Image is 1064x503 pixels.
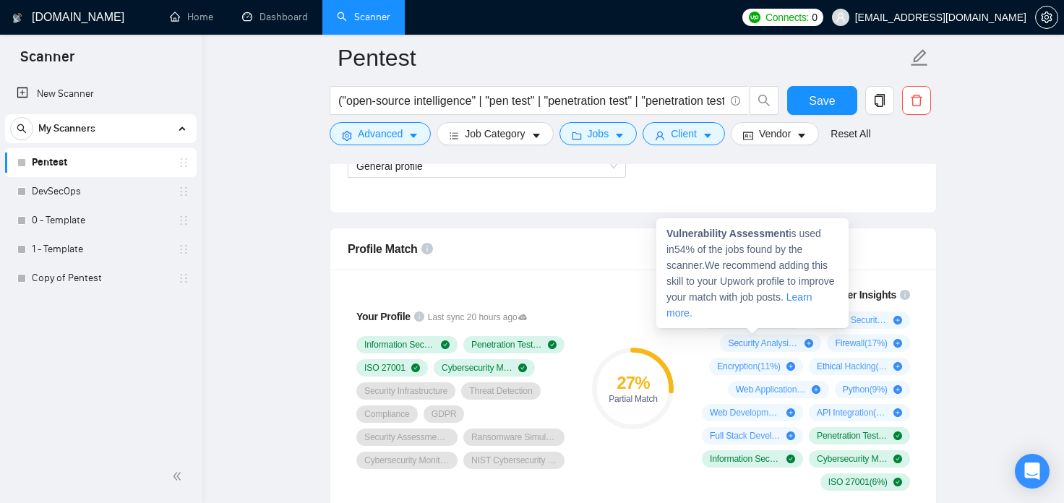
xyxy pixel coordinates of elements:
[32,148,169,177] a: Pentest
[710,407,781,418] span: Web Development ( 9 %)
[469,385,532,397] span: Threat Detection
[338,92,724,110] input: Search Freelance Jobs...
[471,339,542,351] span: Penetration Testing
[750,94,778,107] span: search
[817,453,888,465] span: Cybersecurity Management ( 6 %)
[592,374,674,392] div: 27 %
[421,243,433,254] span: info-circle
[910,48,929,67] span: edit
[38,114,95,143] span: My Scanners
[471,431,557,443] span: Ransomware Simulation Assessment
[5,114,197,293] li: My Scanners
[710,453,781,465] span: Information Security ( 60 %)
[805,339,813,348] span: plus-circle
[749,12,760,23] img: upwork-logo.png
[364,455,450,466] span: Cybersecurity Monitoring
[643,122,725,145] button: userClientcaret-down
[893,385,902,394] span: plus-circle
[441,340,450,349] span: check-circle
[893,478,902,486] span: check-circle
[786,408,795,417] span: plus-circle
[442,362,512,374] span: Cybersecurity Management
[9,46,86,77] span: Scanner
[172,469,186,483] span: double-left
[750,86,778,115] button: search
[364,408,410,420] span: Compliance
[835,338,887,349] span: Firewall ( 17 %)
[358,126,403,142] span: Advanced
[759,126,791,142] span: Vendor
[592,395,674,403] div: Partial Match
[1015,454,1050,489] div: Open Intercom Messenger
[836,12,846,22] span: user
[893,455,902,463] span: check-circle
[843,384,888,395] span: Python ( 9 %)
[411,364,420,372] span: check-circle
[893,431,902,440] span: check-circle
[242,11,308,23] a: dashboardDashboard
[437,122,553,145] button: barsJob Categorycaret-down
[893,316,902,324] span: plus-circle
[330,122,431,145] button: settingAdvancedcaret-down
[731,122,819,145] button: idcardVendorcaret-down
[666,228,835,319] span: is used in 54 % of the jobs found by the scanner. We recommend adding this skill to your Upwork p...
[812,9,818,25] span: 0
[786,431,795,440] span: plus-circle
[32,177,169,206] a: DevSecOps
[364,385,447,397] span: Security Infrastructure
[828,476,888,488] span: ISO 27001 ( 6 %)
[178,244,189,255] span: holder
[710,430,781,442] span: Full Stack Development ( 6 %)
[786,362,795,371] span: plus-circle
[465,126,525,142] span: Job Category
[736,384,807,395] span: Web Application Security ( 11 %)
[900,290,910,300] span: info-circle
[364,362,406,374] span: ISO 27001
[717,361,781,372] span: Encryption ( 11 %)
[786,455,795,463] span: check-circle
[356,160,423,172] span: General profile
[1035,12,1058,23] a: setting
[170,11,213,23] a: homeHome
[414,311,424,322] span: info-circle
[703,130,713,141] span: caret-down
[364,431,450,443] span: Security Assessment & Testing
[731,96,740,106] span: info-circle
[338,40,907,76] input: Scanner name...
[408,130,419,141] span: caret-down
[559,122,638,145] button: folderJobscaret-down
[809,92,835,110] span: Save
[817,314,888,326] span: Network Security ( 31 %)
[572,130,582,141] span: folder
[797,130,807,141] span: caret-down
[728,338,799,349] span: Security Analysis ( 20 %)
[865,86,894,115] button: copy
[32,264,169,293] a: Copy of Pentest
[11,124,33,134] span: search
[893,339,902,348] span: plus-circle
[337,11,390,23] a: searchScanner
[1036,12,1057,23] span: setting
[178,215,189,226] span: holder
[356,311,411,322] span: Your Profile
[531,130,541,141] span: caret-down
[32,235,169,264] a: 1 - Template
[588,126,609,142] span: Jobs
[17,79,185,108] a: New Scanner
[178,272,189,284] span: holder
[12,7,22,30] img: logo
[818,290,896,300] span: Scanner Insights
[765,9,809,25] span: Connects:
[32,206,169,235] a: 0 - Template
[10,117,33,140] button: search
[655,130,665,141] span: user
[614,130,625,141] span: caret-down
[902,86,931,115] button: delete
[666,291,812,319] a: Learn more.
[348,243,418,255] span: Profile Match
[449,130,459,141] span: bars
[471,455,557,466] span: NIST Cybersecurity Framework
[342,130,352,141] span: setting
[817,430,888,442] span: Penetration Testing ( 66 %)
[831,126,870,142] a: Reset All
